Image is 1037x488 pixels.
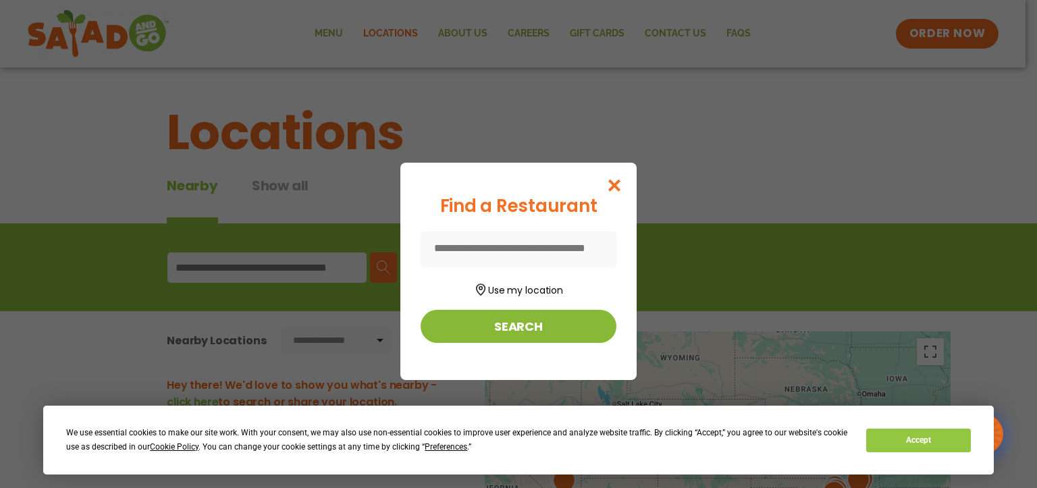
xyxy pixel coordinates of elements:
[150,442,198,452] span: Cookie Policy
[593,163,637,208] button: Close modal
[66,426,850,454] div: We use essential cookies to make our site work. With your consent, we may also use non-essential ...
[866,429,970,452] button: Accept
[421,193,616,219] div: Find a Restaurant
[421,310,616,343] button: Search
[421,279,616,298] button: Use my location
[425,442,467,452] span: Preferences
[43,406,994,475] div: Cookie Consent Prompt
